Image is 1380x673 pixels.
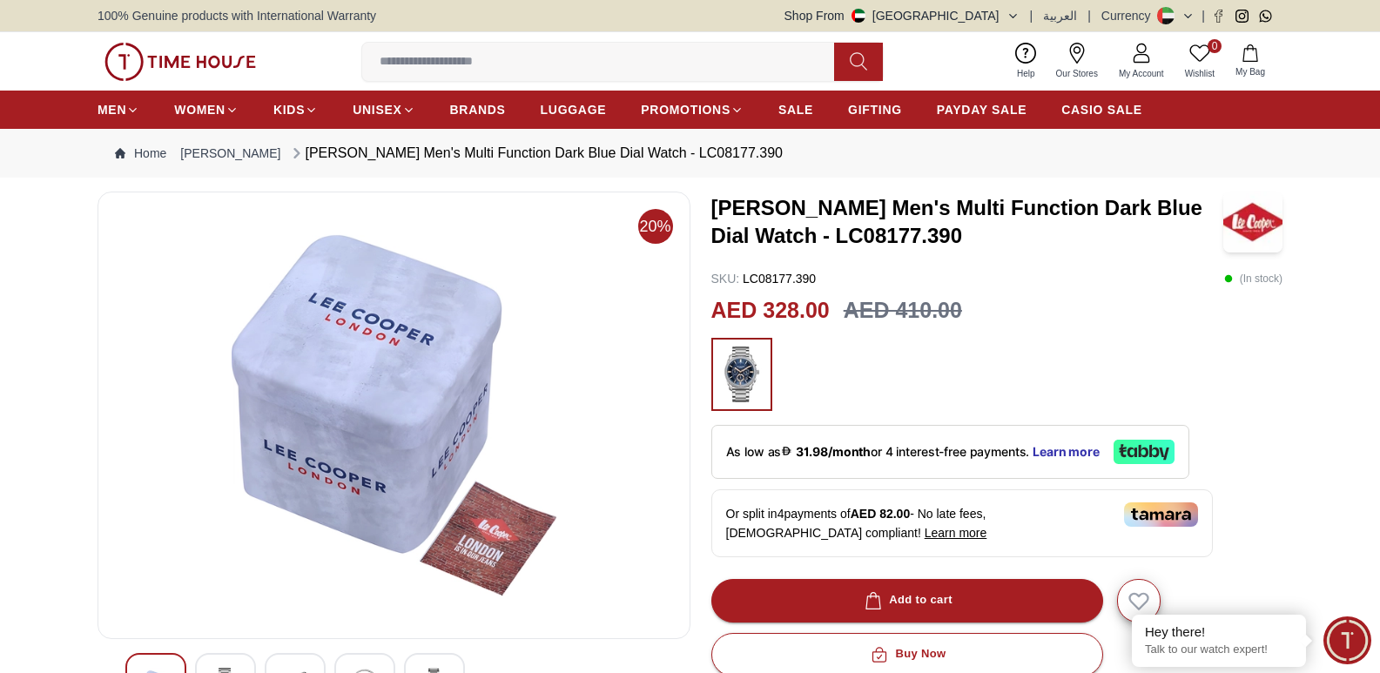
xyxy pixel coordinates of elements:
span: PAYDAY SALE [937,101,1027,118]
img: Lee Cooper Men's Multi Function Dark Blue Dial Watch - LC08177.390 [112,206,676,624]
a: Home [115,145,166,162]
span: AED 82.00 [851,507,910,521]
a: LUGGAGE [541,94,607,125]
h2: AED 328.00 [711,294,830,327]
a: 0Wishlist [1175,39,1225,84]
a: KIDS [273,94,318,125]
div: Add to cart [861,590,953,610]
button: My Bag [1225,41,1276,82]
p: LC08177.390 [711,270,817,287]
a: [PERSON_NAME] [180,145,280,162]
img: Tamara [1124,502,1198,527]
div: Chat Widget [1323,616,1371,664]
span: GIFTING [848,101,902,118]
a: Instagram [1235,10,1249,23]
span: Wishlist [1178,67,1222,80]
a: Help [1006,39,1046,84]
img: ... [720,347,764,402]
h3: AED 410.00 [844,294,962,327]
p: ( In stock ) [1224,270,1282,287]
a: BRANDS [450,94,506,125]
span: 20% [638,209,673,244]
a: WOMEN [174,94,239,125]
a: MEN [98,94,139,125]
span: BRANDS [450,101,506,118]
span: PROMOTIONS [641,101,730,118]
img: United Arab Emirates [852,9,865,23]
span: Learn more [925,526,987,540]
a: UNISEX [353,94,414,125]
a: GIFTING [848,94,902,125]
button: Shop From[GEOGRAPHIC_DATA] [784,7,1020,24]
span: | [1030,7,1033,24]
a: PROMOTIONS [641,94,744,125]
span: WOMEN [174,101,226,118]
a: Our Stores [1046,39,1108,84]
a: Whatsapp [1259,10,1272,23]
button: العربية [1043,7,1077,24]
div: [PERSON_NAME] Men's Multi Function Dark Blue Dial Watch - LC08177.390 [288,143,783,164]
img: Lee Cooper Men's Multi Function Dark Blue Dial Watch - LC08177.390 [1223,192,1282,252]
div: Buy Now [867,644,946,664]
div: Hey there! [1145,623,1293,641]
span: MEN [98,101,126,118]
span: Help [1010,67,1042,80]
span: 100% Genuine products with International Warranty [98,7,376,24]
span: | [1202,7,1205,24]
span: My Account [1112,67,1171,80]
span: UNISEX [353,101,401,118]
span: KIDS [273,101,305,118]
a: CASIO SALE [1061,94,1142,125]
button: Add to cart [711,579,1103,623]
span: | [1087,7,1091,24]
span: 0 [1208,39,1222,53]
div: Currency [1101,7,1158,24]
span: SALE [778,101,813,118]
a: Facebook [1212,10,1225,23]
span: SKU : [711,272,740,286]
span: LUGGAGE [541,101,607,118]
a: PAYDAY SALE [937,94,1027,125]
p: Talk to our watch expert! [1145,643,1293,657]
a: SALE [778,94,813,125]
nav: Breadcrumb [98,129,1282,178]
div: Or split in 4 payments of - No late fees, [DEMOGRAPHIC_DATA] compliant! [711,489,1213,557]
span: CASIO SALE [1061,101,1142,118]
span: Our Stores [1049,67,1105,80]
h3: [PERSON_NAME] Men's Multi Function Dark Blue Dial Watch - LC08177.390 [711,194,1223,250]
img: ... [104,43,256,81]
span: My Bag [1229,65,1272,78]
